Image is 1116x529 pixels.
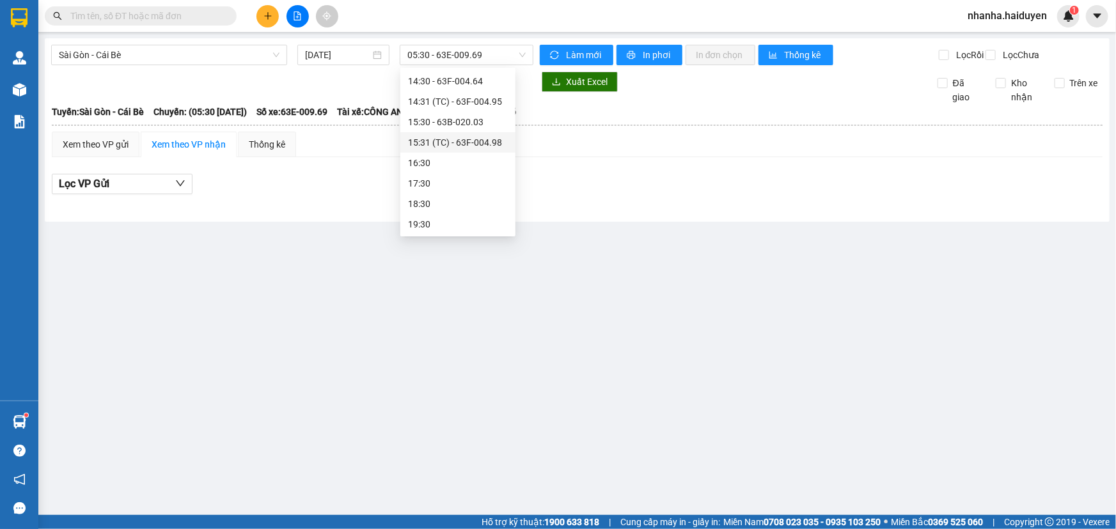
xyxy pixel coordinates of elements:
button: In đơn chọn [686,45,755,65]
span: message [13,502,26,514]
span: Đã giao [948,76,986,104]
span: | [993,515,994,529]
span: caret-down [1092,10,1103,22]
span: Miền Bắc [891,515,983,529]
strong: 1900 633 818 [544,517,599,527]
img: warehouse-icon [13,83,26,96]
span: aim [322,11,331,20]
span: file-add [293,11,302,20]
span: bar-chart [769,50,780,61]
span: Miền Nam [723,515,881,529]
b: Tuyến: Sài Gòn - Cái Bè [52,107,144,117]
img: solution-icon [13,115,26,128]
button: aim [316,5,338,27]
span: Sài Gòn - Cái Bè [59,45,279,65]
span: 1 [1072,6,1076,15]
button: plus [256,5,279,27]
strong: 0369 525 060 [928,517,983,527]
span: Hỗ trợ kỹ thuật: [482,515,599,529]
span: Lọc VP Gửi [59,176,109,192]
span: ⚪️ [884,519,888,525]
span: plus [263,11,272,20]
button: caret-down [1086,5,1108,27]
span: Chuyến: (05:30 [DATE]) [153,105,247,119]
button: bar-chartThống kê [758,45,833,65]
span: copyright [1045,517,1054,526]
span: nhanha.haiduyen [957,8,1057,24]
img: warehouse-icon [13,415,26,429]
span: Làm mới [566,48,603,62]
button: file-add [287,5,309,27]
span: notification [13,473,26,486]
span: | [609,515,611,529]
span: In phơi [643,48,672,62]
button: Lọc VP Gửi [52,174,193,194]
span: Trên xe [1065,76,1103,90]
strong: 0708 023 035 - 0935 103 250 [764,517,881,527]
input: Tìm tên, số ĐT hoặc mã đơn [70,9,221,23]
button: printerIn phơi [617,45,682,65]
img: icon-new-feature [1063,10,1074,22]
span: 05:30 - 63E-009.69 [407,45,526,65]
button: syncLàm mới [540,45,613,65]
span: Tài xế: CÔNG ANH [337,105,409,119]
span: Kho nhận [1006,76,1044,104]
span: question-circle [13,445,26,457]
input: 13/10/2025 [305,48,370,62]
span: Thống kê [785,48,823,62]
span: printer [627,50,638,61]
span: Lọc Chưa [998,48,1041,62]
span: Lọc Rồi [951,48,986,62]
span: Loại xe: Ghế ngồi 28 chỗ [419,105,516,119]
sup: 1 [1070,6,1079,15]
span: search [53,11,62,20]
span: Cung cấp máy in - giấy in: [620,515,720,529]
sup: 1 [24,413,28,417]
img: warehouse-icon [13,51,26,65]
button: downloadXuất Excel [542,72,618,92]
div: Xem theo VP gửi [63,137,129,151]
div: Xem theo VP nhận [152,137,226,151]
img: logo-vxr [11,8,28,27]
div: Thống kê [249,137,285,151]
span: Số xe: 63E-009.69 [256,105,327,119]
span: down [175,178,185,188]
span: sync [550,50,561,61]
